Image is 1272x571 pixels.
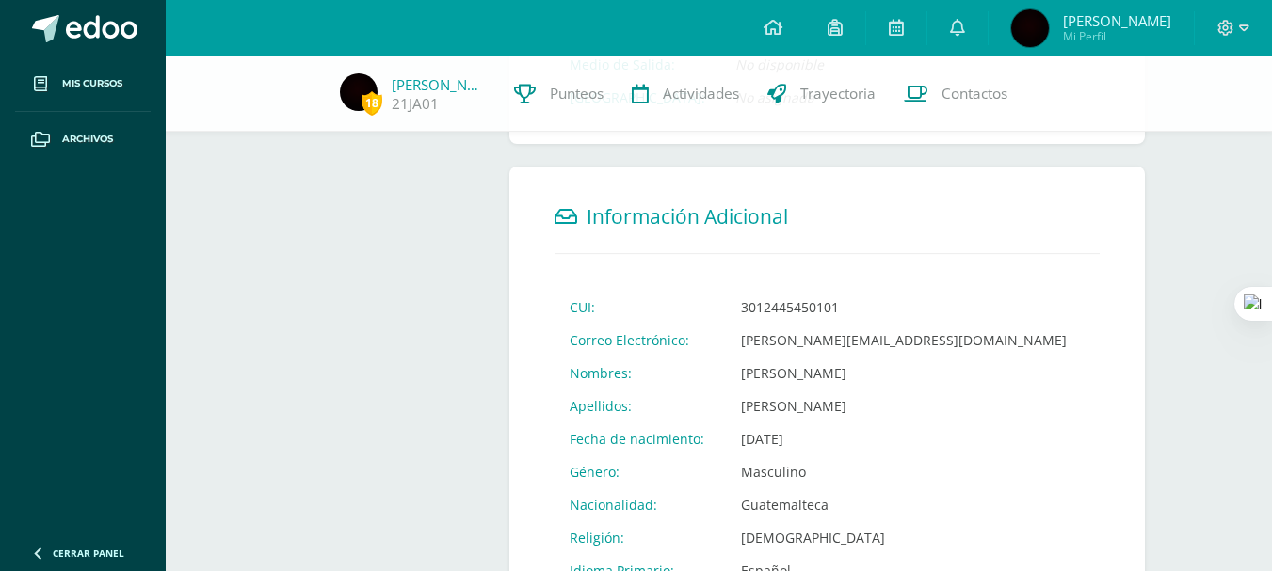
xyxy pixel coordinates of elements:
[62,76,122,91] span: Mis cursos
[555,291,726,324] td: CUI:
[15,56,151,112] a: Mis cursos
[618,56,753,132] a: Actividades
[800,84,876,103] span: Trayectoria
[555,455,726,488] td: Género:
[555,324,726,357] td: Correo Electrónico:
[726,389,1082,422] td: [PERSON_NAME]
[555,422,726,455] td: Fecha de nacimiento:
[1063,28,1171,44] span: Mi Perfil
[726,422,1082,455] td: [DATE]
[362,91,382,115] span: 18
[726,324,1082,357] td: [PERSON_NAME][EMAIL_ADDRESS][DOMAIN_NAME]
[890,56,1022,132] a: Contactos
[663,84,739,103] span: Actividades
[53,547,124,560] span: Cerrar panel
[587,203,788,230] span: Información Adicional
[942,84,1007,103] span: Contactos
[555,357,726,389] td: Nombres:
[555,389,726,422] td: Apellidos:
[726,357,1082,389] td: [PERSON_NAME]
[555,488,726,521] td: Nacionalidad:
[753,56,890,132] a: Trayectoria
[340,73,378,111] img: c7d2627d3ad3d2fec8e0442c0e4c6278.png
[726,455,1082,488] td: Masculino
[550,84,604,103] span: Punteos
[500,56,618,132] a: Punteos
[726,521,1082,554] td: [DEMOGRAPHIC_DATA]
[1063,11,1171,30] span: [PERSON_NAME]
[1011,9,1049,47] img: c7d2627d3ad3d2fec8e0442c0e4c6278.png
[392,75,486,94] a: [PERSON_NAME]
[726,291,1082,324] td: 3012445450101
[726,488,1082,521] td: Guatemalteca
[62,132,113,147] span: Archivos
[15,112,151,167] a: Archivos
[555,521,726,554] td: Religión:
[392,94,439,114] a: 21JA01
